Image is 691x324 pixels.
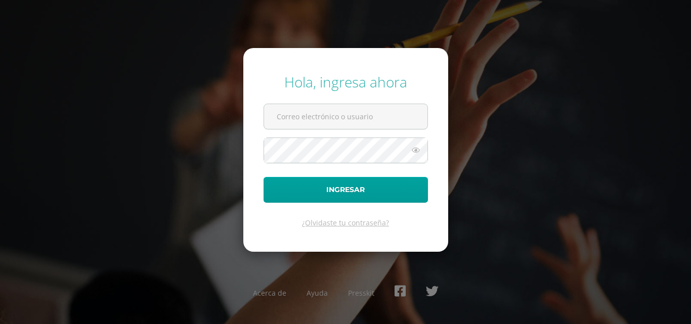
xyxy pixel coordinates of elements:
[253,288,286,298] a: Acerca de
[307,288,328,298] a: Ayuda
[302,218,389,227] a: ¿Olvidaste tu contraseña?
[264,72,428,91] div: Hola, ingresa ahora
[264,177,428,203] button: Ingresar
[264,104,427,129] input: Correo electrónico o usuario
[348,288,374,298] a: Presskit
